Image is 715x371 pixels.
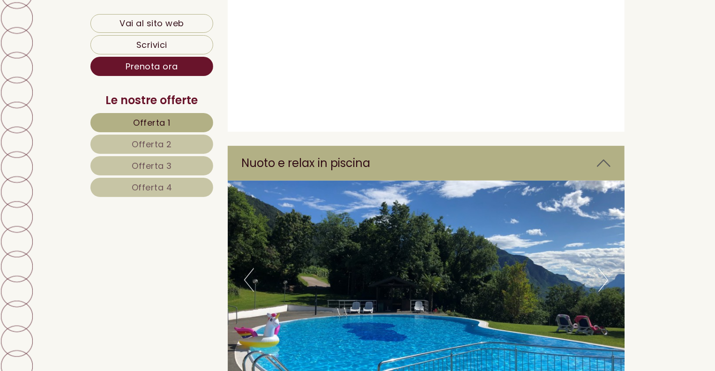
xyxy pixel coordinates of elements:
[132,138,172,150] span: Offerta 2
[133,117,171,129] span: Offerta 1
[14,47,154,54] small: 14:47
[244,268,254,292] button: Previous
[14,29,154,37] div: Hotel Tenz
[90,35,213,54] a: Scrivici
[598,268,608,292] button: Next
[166,7,203,23] div: [DATE]
[90,92,213,108] div: Le nostre offerte
[320,244,370,264] button: Invia
[132,182,172,193] span: Offerta 4
[7,27,159,56] div: Buon giorno, come possiamo aiutarla?
[228,146,625,181] div: Nuoto e relax in piscina
[90,57,213,76] a: Prenota ora
[90,14,213,33] a: Vai al sito web
[132,160,172,172] span: Offerta 3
